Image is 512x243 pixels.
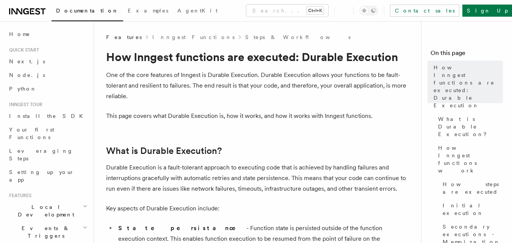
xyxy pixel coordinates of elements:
span: What is Durable Execution? [438,115,503,138]
span: Features [106,33,142,41]
a: Inngest Functions [152,33,235,41]
button: Events & Triggers [6,221,89,243]
span: Quick start [6,47,39,53]
span: Examples [128,8,168,14]
span: Features [6,193,31,199]
a: Contact sales [390,5,459,17]
h1: How Inngest functions are executed: Durable Execution [106,50,409,64]
span: How Inngest functions work [438,144,503,174]
span: How steps are executed [443,180,503,196]
a: What is Durable Execution? [435,112,503,141]
a: Leveraging Steps [6,144,89,165]
a: Examples [123,2,173,20]
a: AgentKit [173,2,222,20]
p: Durable Execution is a fault-tolerant approach to executing code that is achieved by handling fai... [106,162,409,194]
strong: State persistance [118,224,246,232]
h4: On this page [431,49,503,61]
p: One of the core features of Inngest is Durable Execution. Durable Execution allows your functions... [106,70,409,102]
span: Install the SDK [9,113,88,119]
a: How Inngest functions work [435,141,503,177]
span: Python [9,86,37,92]
p: This page covers what Durable Execution is, how it works, and how it works with Inngest functions. [106,111,409,121]
span: Events & Triggers [6,224,83,240]
a: Node.js [6,68,89,82]
a: Documentation [52,2,123,21]
span: Home [9,30,30,38]
a: Next.js [6,55,89,68]
span: AgentKit [177,8,218,14]
a: Your first Functions [6,123,89,144]
span: How Inngest functions are executed: Durable Execution [434,64,503,109]
a: Setting up your app [6,165,89,187]
a: What is Durable Execution? [106,146,222,156]
a: Install the SDK [6,109,89,123]
span: Documentation [56,8,119,14]
a: How Inngest functions are executed: Durable Execution [431,61,503,112]
span: Local Development [6,203,83,218]
span: Inngest tour [6,102,42,108]
kbd: Ctrl+K [307,7,324,14]
button: Toggle dark mode [360,6,378,15]
a: Home [6,27,89,41]
span: Node.js [9,72,45,78]
a: Initial execution [440,199,503,220]
a: Python [6,82,89,96]
span: Your first Functions [9,127,54,140]
span: Setting up your app [9,169,74,183]
button: Local Development [6,200,89,221]
span: Initial execution [443,202,503,217]
a: Steps & Workflows [245,33,351,41]
button: Search...Ctrl+K [246,5,328,17]
a: How steps are executed [440,177,503,199]
span: Leveraging Steps [9,148,73,161]
p: Key aspects of Durable Execution include: [106,203,409,214]
span: Next.js [9,58,45,64]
